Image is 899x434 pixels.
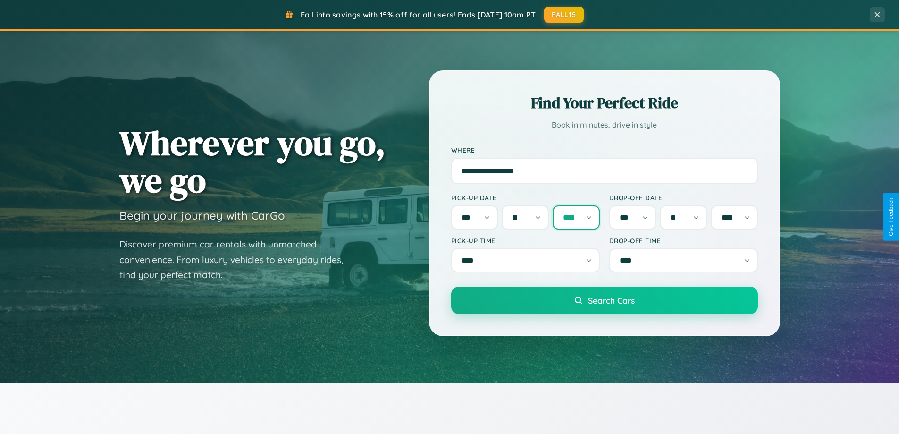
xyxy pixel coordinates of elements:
button: Search Cars [451,287,758,314]
h3: Begin your journey with CarGo [119,208,285,222]
h1: Wherever you go, we go [119,124,386,199]
label: Where [451,146,758,154]
span: Search Cars [588,295,635,306]
div: Give Feedback [888,198,894,236]
label: Pick-up Date [451,194,600,202]
button: FALL15 [544,7,584,23]
p: Book in minutes, drive in style [451,118,758,132]
h2: Find Your Perfect Ride [451,93,758,113]
p: Discover premium car rentals with unmatched convenience. From luxury vehicles to everyday rides, ... [119,237,355,283]
label: Pick-up Time [451,237,600,245]
label: Drop-off Time [609,237,758,245]
label: Drop-off Date [609,194,758,202]
span: Fall into savings with 15% off for all users! Ends [DATE] 10am PT. [301,10,537,19]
